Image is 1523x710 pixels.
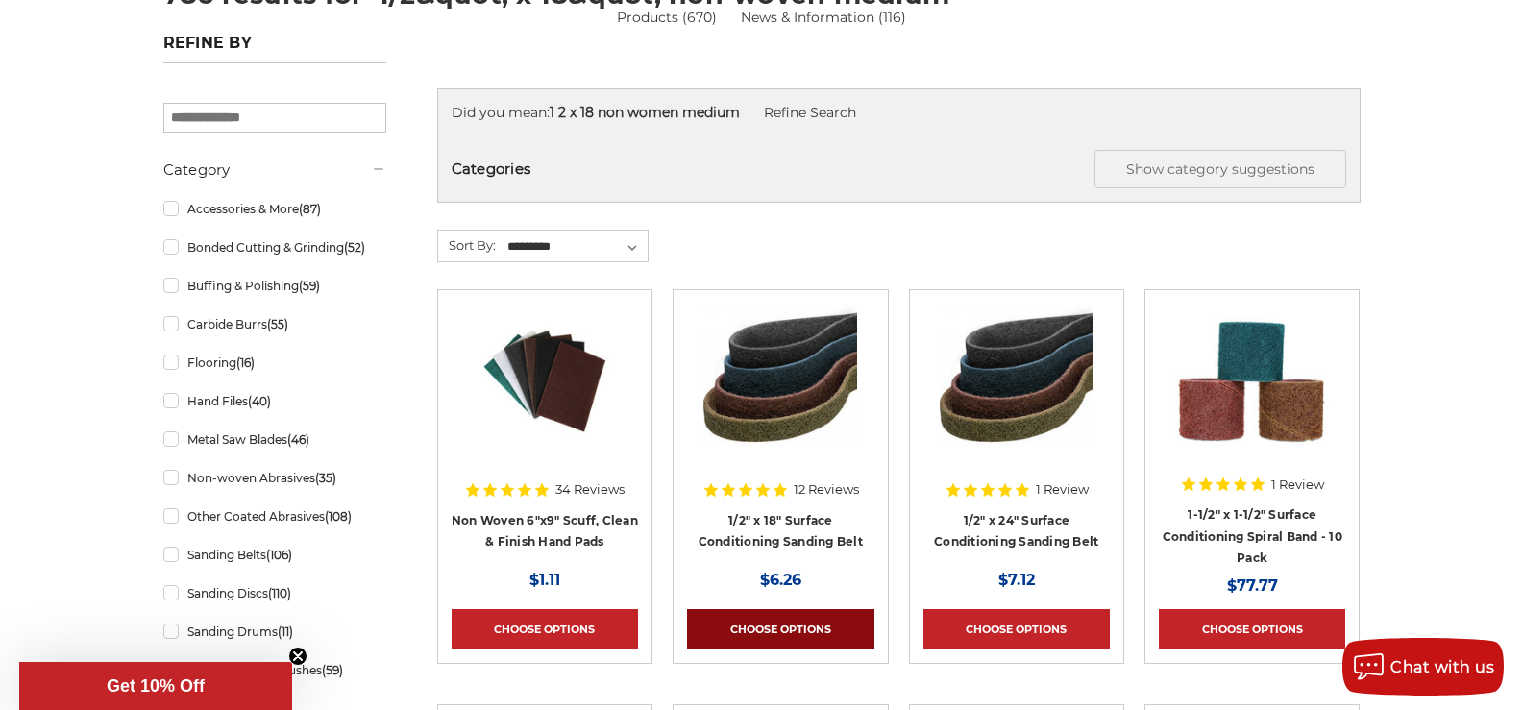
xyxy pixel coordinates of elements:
[452,103,1346,123] div: Did you mean:
[163,192,386,226] a: Accessories & More
[19,662,292,710] div: Get 10% OffClose teaser
[163,231,386,264] a: Bonded Cutting & Grinding
[268,586,291,600] span: (110)
[299,202,321,216] span: (87)
[163,159,386,182] h5: Category
[1271,478,1324,491] span: 1 Review
[687,304,873,490] a: Surface Conditioning Sanding Belts
[163,269,386,303] a: Buffing & Polishing
[267,317,288,331] span: (55)
[1163,507,1342,565] a: 1-1/2" x 1-1/2" Surface Conditioning Spiral Band - 10 Pack
[550,104,740,121] strong: 1 2 x 18 non women medium
[288,647,307,666] button: Close teaser
[344,240,365,255] span: (52)
[794,483,859,496] span: 12 Reviews
[1342,638,1504,696] button: Chat with us
[315,471,336,485] span: (35)
[940,304,1093,457] img: Surface Conditioning Sanding Belts
[687,609,873,649] a: Choose Options
[1159,304,1345,490] a: 1-1/2" x 1-1/2" Scotch Brite Spiral Band
[703,304,857,457] img: Surface Conditioning Sanding Belts
[699,513,863,550] a: 1/2" x 18" Surface Conditioning Sanding Belt
[617,9,717,26] a: Products (670)
[287,432,309,447] span: (46)
[163,653,386,687] a: Wire Wheels & Brushes
[163,307,386,341] a: Carbide Burrs
[266,548,292,562] span: (106)
[438,231,496,259] label: Sort By:
[107,676,205,696] span: Get 10% Off
[299,279,320,293] span: (59)
[760,571,801,589] span: $6.26
[555,483,625,496] span: 34 Reviews
[163,500,386,533] a: Other Coated Abrasives
[322,663,343,677] span: (59)
[163,576,386,610] a: Sanding Discs
[248,394,271,408] span: (40)
[1390,658,1494,676] span: Chat with us
[163,346,386,379] a: Flooring
[923,304,1110,490] a: Surface Conditioning Sanding Belts
[452,513,638,550] a: Non Woven 6"x9" Scuff, Clean & Finish Hand Pads
[1094,150,1346,188] button: Show category suggestions
[163,423,386,456] a: Metal Saw Blades
[741,8,906,28] a: News & Information (116)
[452,304,638,490] a: Non Woven 6"x9" Scuff, Clean & Finish Hand Pads
[236,355,255,370] span: (16)
[325,509,352,524] span: (108)
[998,571,1035,589] span: $7.12
[452,150,1346,188] h5: Categories
[923,609,1110,649] a: Choose Options
[1227,576,1278,595] span: $77.77
[163,461,386,495] a: Non-woven Abrasives
[163,615,386,649] a: Sanding Drums
[278,624,293,639] span: (11)
[504,233,648,261] select: Sort By:
[452,609,638,649] a: Choose Options
[163,384,386,418] a: Hand Files
[1036,483,1089,496] span: 1 Review
[934,513,1098,550] a: 1/2" x 24" Surface Conditioning Sanding Belt
[468,304,622,457] img: Non Woven 6"x9" Scuff, Clean & Finish Hand Pads
[163,538,386,572] a: Sanding Belts
[163,34,386,63] h5: Refine by
[529,571,560,589] span: $1.11
[1159,609,1345,649] a: Choose Options
[1175,304,1329,457] img: 1-1/2" x 1-1/2" Scotch Brite Spiral Band
[764,104,856,121] a: Refine Search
